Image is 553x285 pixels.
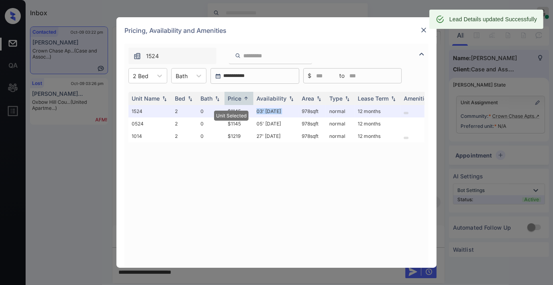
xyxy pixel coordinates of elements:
img: icon-zuma [133,52,141,60]
td: 0 [197,130,224,142]
div: Bath [200,95,212,102]
td: 2 [172,130,197,142]
span: 1524 [146,52,159,61]
td: 05' [DATE] [253,117,299,130]
td: 03' [DATE] [253,105,299,117]
td: 978 sqft [299,105,326,117]
div: Pricing, Availability and Amenities [116,17,437,44]
span: $ [308,71,311,80]
div: Area [302,95,314,102]
img: sorting [315,96,323,101]
td: 0524 [128,117,172,130]
div: Lease Term [358,95,389,102]
td: normal [326,117,355,130]
img: sorting [389,96,397,101]
td: 978 sqft [299,117,326,130]
img: sorting [242,95,250,101]
div: Type [329,95,343,102]
td: 2 [172,105,197,117]
div: Price [228,95,241,102]
img: sorting [287,96,295,101]
td: normal [326,105,355,117]
td: 1524 [128,105,172,117]
td: $1145 [224,105,253,117]
td: 0 [197,117,224,130]
td: 2 [172,117,197,130]
img: sorting [343,96,351,101]
td: 1014 [128,130,172,142]
img: sorting [213,96,221,101]
td: 12 months [355,117,401,130]
div: Bed [175,95,185,102]
td: 12 months [355,105,401,117]
img: icon-zuma [235,52,241,59]
img: sorting [186,96,194,101]
div: Availability [256,95,287,102]
span: to [339,71,345,80]
div: Unit Name [132,95,160,102]
td: 27' [DATE] [253,130,299,142]
td: normal [326,130,355,142]
div: Amenities [404,95,431,102]
div: Lead Details updated Successfully [449,12,537,26]
td: 12 months [355,130,401,142]
img: sorting [160,96,168,101]
img: icon-zuma [417,49,427,59]
img: close [420,26,428,34]
td: 978 sqft [299,130,326,142]
td: $1145 [224,117,253,130]
td: $1219 [224,130,253,142]
td: 0 [197,105,224,117]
